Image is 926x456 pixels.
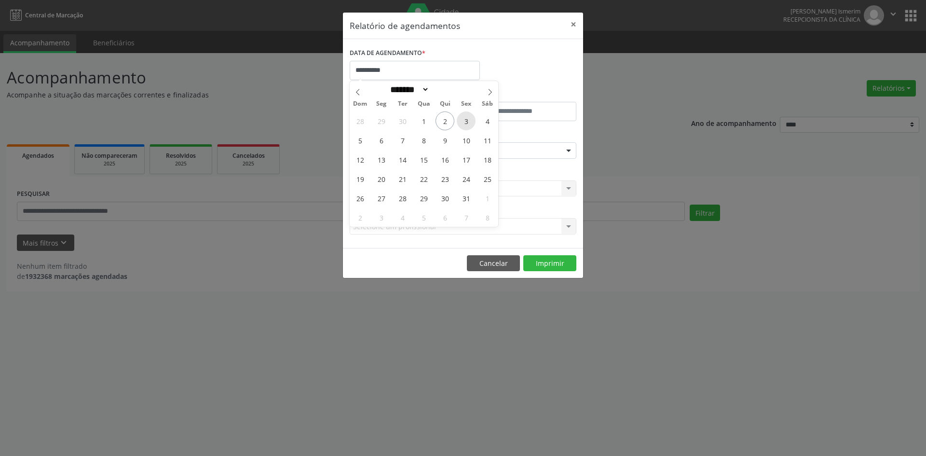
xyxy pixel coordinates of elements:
span: Novembro 5, 2025 [414,208,433,227]
span: Novembro 4, 2025 [393,208,412,227]
span: Outubro 1, 2025 [414,111,433,130]
span: Outubro 25, 2025 [478,169,497,188]
span: Outubro 15, 2025 [414,150,433,169]
span: Outubro 21, 2025 [393,169,412,188]
span: Sáb [477,101,498,107]
span: Outubro 16, 2025 [436,150,454,169]
span: Outubro 3, 2025 [457,111,476,130]
span: Outubro 6, 2025 [372,131,391,150]
label: ATÉ [465,87,576,102]
span: Outubro 30, 2025 [436,189,454,207]
span: Novembro 2, 2025 [351,208,369,227]
input: Year [429,84,461,95]
span: Setembro 28, 2025 [351,111,369,130]
select: Month [387,84,429,95]
span: Outubro 8, 2025 [414,131,433,150]
span: Outubro 31, 2025 [457,189,476,207]
span: Outubro 28, 2025 [393,189,412,207]
span: Outubro 22, 2025 [414,169,433,188]
span: Outubro 9, 2025 [436,131,454,150]
span: Outubro 14, 2025 [393,150,412,169]
button: Cancelar [467,255,520,272]
span: Outubro 27, 2025 [372,189,391,207]
h5: Relatório de agendamentos [350,19,460,32]
span: Ter [392,101,413,107]
span: Qua [413,101,435,107]
span: Outubro 19, 2025 [351,169,369,188]
span: Outubro 24, 2025 [457,169,476,188]
span: Dom [350,101,371,107]
button: Imprimir [523,255,576,272]
span: Outubro 29, 2025 [414,189,433,207]
span: Outubro 11, 2025 [478,131,497,150]
span: Outubro 13, 2025 [372,150,391,169]
span: Setembro 29, 2025 [372,111,391,130]
span: Novembro 3, 2025 [372,208,391,227]
button: Close [564,13,583,36]
span: Outubro 23, 2025 [436,169,454,188]
span: Outubro 10, 2025 [457,131,476,150]
span: Outubro 18, 2025 [478,150,497,169]
span: Qui [435,101,456,107]
span: Outubro 7, 2025 [393,131,412,150]
span: Novembro 7, 2025 [457,208,476,227]
span: Sex [456,101,477,107]
span: Novembro 6, 2025 [436,208,454,227]
span: Outubro 26, 2025 [351,189,369,207]
span: Outubro 20, 2025 [372,169,391,188]
label: DATA DE AGENDAMENTO [350,46,425,61]
span: Outubro 17, 2025 [457,150,476,169]
span: Setembro 30, 2025 [393,111,412,130]
span: Outubro 5, 2025 [351,131,369,150]
span: Outubro 4, 2025 [478,111,497,130]
span: Seg [371,101,392,107]
span: Outubro 12, 2025 [351,150,369,169]
span: Novembro 1, 2025 [478,189,497,207]
span: Novembro 8, 2025 [478,208,497,227]
span: Outubro 2, 2025 [436,111,454,130]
